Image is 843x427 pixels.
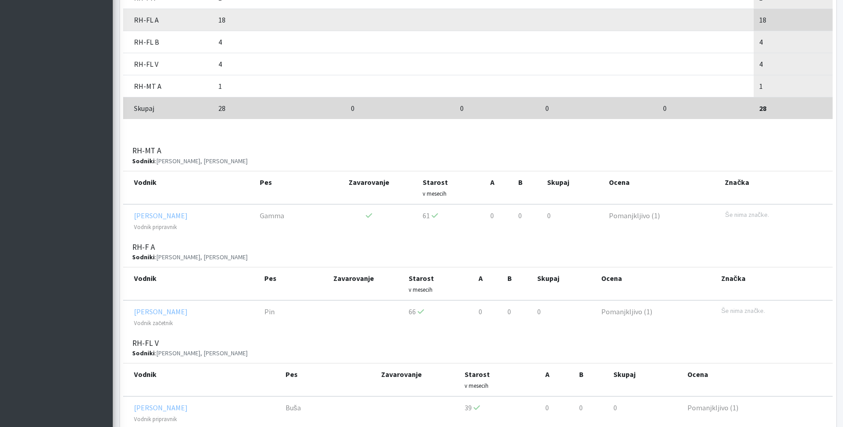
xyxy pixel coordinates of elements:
[156,349,248,357] span: [PERSON_NAME], [PERSON_NAME]
[259,267,304,300] th: Pes
[123,97,213,119] td: Skupaj
[132,339,248,358] h3: RH-FL V
[123,31,213,53] td: RH-FL B
[134,403,188,412] a: [PERSON_NAME]
[134,307,188,316] a: [PERSON_NAME]
[132,146,248,165] h3: RH-MT A
[485,171,513,204] th: A
[254,171,321,204] th: Pes
[417,171,485,204] th: Starost
[321,171,417,204] th: Zavarovanje
[132,253,248,261] small: :
[754,75,833,97] td: 1
[213,53,345,75] td: 4
[344,363,459,396] th: Zavarovanje
[502,267,532,300] th: B
[254,204,321,237] td: Gamma
[123,363,280,396] th: Vodnik
[132,157,155,165] strong: Sodniki
[280,363,344,396] th: Pes
[502,300,532,333] td: 0
[132,349,248,357] small: :
[542,171,603,204] th: Skupaj
[213,97,345,119] td: 28
[603,204,719,237] td: Pomanjkljivo (1)
[134,319,173,326] span: Vodnik začetnik
[132,253,155,261] strong: Sodniki
[213,31,345,53] td: 4
[403,267,473,300] th: Starost
[123,267,259,300] th: Vodnik
[754,9,833,31] td: 18
[134,415,177,422] span: Vodnik pripravnik
[403,300,473,333] td: 66
[473,300,502,333] td: 0
[213,75,345,97] td: 1
[459,363,540,396] th: Starost
[719,171,833,204] th: Značka
[259,300,304,333] td: Pin
[759,104,766,113] strong: 28
[417,204,485,237] td: 61
[603,171,719,204] th: Ocena
[455,97,540,119] td: 0
[473,267,502,300] th: A
[123,9,213,31] td: RH-FL A
[156,157,248,165] span: [PERSON_NAME], [PERSON_NAME]
[132,349,155,357] strong: Sodniki
[682,363,833,396] th: Ocena
[513,204,542,237] td: 0
[542,204,603,237] td: 0
[123,75,213,97] td: RH-MT A
[513,171,542,204] th: B
[485,204,513,237] td: 0
[532,267,596,300] th: Skupaj
[132,243,248,262] h3: RH-F A
[423,190,447,197] small: v mesecih
[716,267,833,300] th: Značka
[213,9,345,31] td: 18
[123,171,254,204] th: Vodnik
[409,286,433,293] small: v mesecih
[754,31,833,53] td: 4
[596,267,716,300] th: Ocena
[123,53,213,75] td: RH-FL V
[132,157,248,165] small: :
[134,211,188,220] a: [PERSON_NAME]
[754,53,833,75] td: 4
[540,97,658,119] td: 0
[608,363,682,396] th: Skupaj
[540,363,573,396] th: A
[345,97,455,119] td: 0
[532,300,596,333] td: 0
[658,97,754,119] td: 0
[725,210,822,220] p: Še nima značke.
[596,300,716,333] td: Pomanjkljivo (1)
[574,363,608,396] th: B
[465,382,488,389] small: v mesecih
[721,306,822,316] p: Še nima značke.
[156,253,248,261] span: [PERSON_NAME], [PERSON_NAME]
[134,223,177,230] span: Vodnik pripravnik
[304,267,403,300] th: Zavarovanje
